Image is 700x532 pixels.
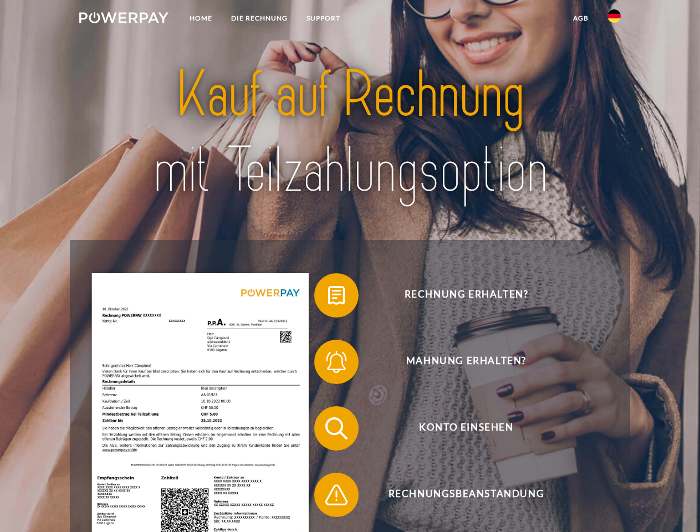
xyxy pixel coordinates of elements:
a: Home [180,8,222,28]
button: Konto einsehen [314,406,602,451]
a: DIE RECHNUNG [222,8,297,28]
span: Konto einsehen [330,406,602,451]
iframe: Schaltfläche zum Öffnen des Messaging-Fensters [656,488,691,523]
span: Rechnungsbeanstandung [330,473,602,517]
button: Rechnungsbeanstandung [314,473,602,517]
span: Rechnung erhalten? [330,273,602,318]
img: title-powerpay_de.svg [106,53,594,212]
img: qb_warning.svg [323,481,350,509]
img: qb_search.svg [323,415,350,442]
button: Mahnung erhalten? [314,340,602,384]
button: Rechnung erhalten? [314,273,602,318]
img: qb_bell.svg [323,348,350,376]
span: Mahnung erhalten? [330,340,602,384]
a: SUPPORT [297,8,350,28]
img: logo-powerpay-white.svg [79,12,168,23]
img: qb_bill.svg [323,282,350,309]
img: de [607,9,621,23]
a: agb [564,8,598,28]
